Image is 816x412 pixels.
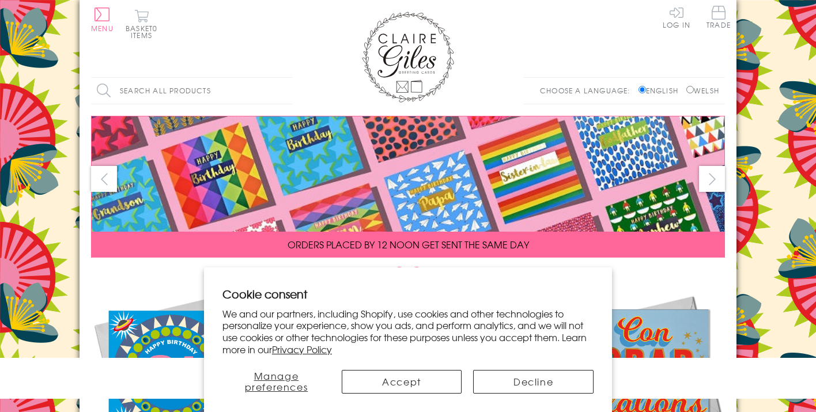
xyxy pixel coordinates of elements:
[540,85,636,96] p: Choose a language:
[91,7,114,32] button: Menu
[707,6,731,28] span: Trade
[91,166,117,192] button: prev
[222,370,330,394] button: Manage preferences
[222,286,594,302] h2: Cookie consent
[639,85,684,96] label: English
[288,237,529,251] span: ORDERS PLACED BY 12 NOON GET SENT THE SAME DAY
[281,78,293,104] input: Search
[663,6,690,28] a: Log In
[342,370,462,394] button: Accept
[91,23,114,33] span: Menu
[362,12,454,103] img: Claire Giles Greetings Cards
[272,342,332,356] a: Privacy Policy
[245,369,308,394] span: Manage preferences
[411,267,422,278] button: Carousel Page 2
[394,267,405,278] button: Carousel Page 1 (Current Slide)
[222,308,594,356] p: We and our partners, including Shopify, use cookies and other technologies to personalize your ex...
[707,6,731,31] a: Trade
[131,23,157,40] span: 0 items
[686,86,694,93] input: Welsh
[639,86,646,93] input: English
[126,9,157,39] button: Basket0 items
[91,78,293,104] input: Search all products
[699,166,725,192] button: next
[686,85,719,96] label: Welsh
[473,370,594,394] button: Decline
[91,266,725,284] div: Carousel Pagination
